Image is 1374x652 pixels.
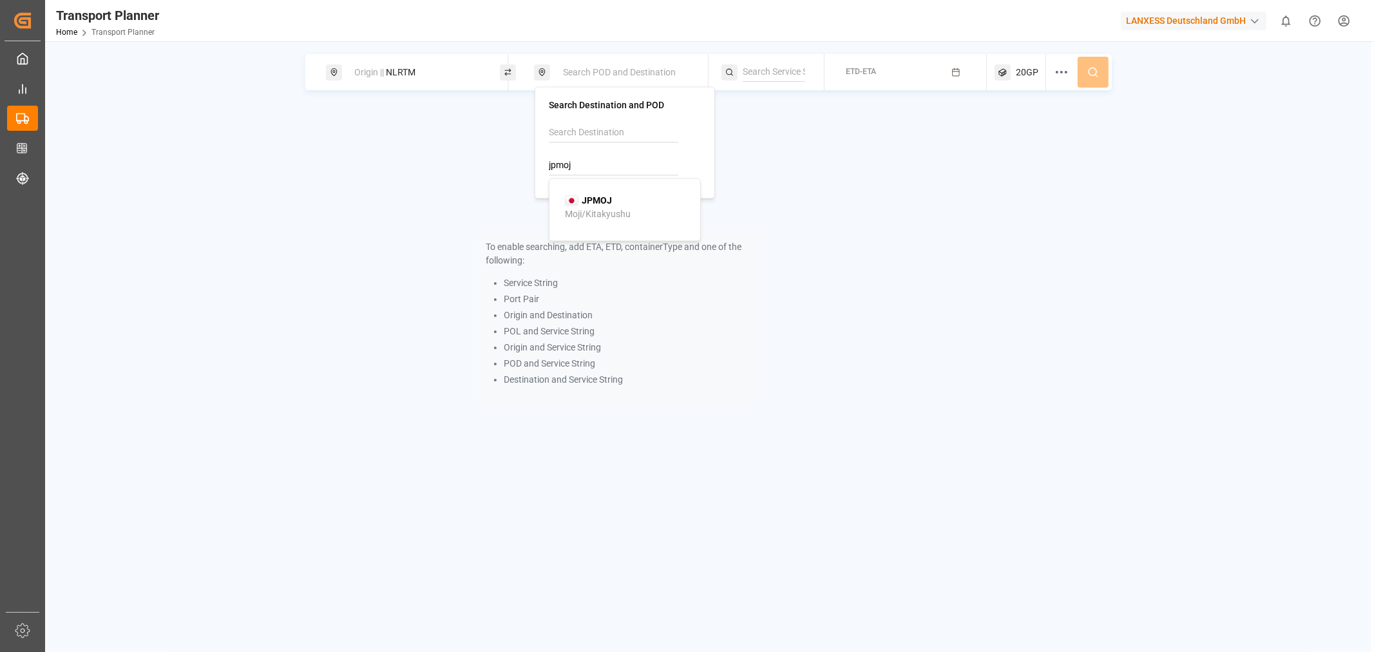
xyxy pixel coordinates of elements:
[56,28,77,37] a: Home
[347,61,486,84] div: NLRTM
[1121,12,1266,30] div: LANXESS Deutschland GmbH
[1121,8,1272,33] button: LANXESS Deutschland GmbH
[565,196,578,206] img: country
[504,357,753,370] li: POD and Service String
[549,123,678,142] input: Search Destination
[1272,6,1301,35] button: show 0 new notifications
[1301,6,1330,35] button: Help Center
[743,62,805,82] input: Search Service String
[504,309,753,322] li: Origin and Destination
[563,67,676,77] span: Search POD and Destination
[832,60,978,85] button: ETD-ETA
[549,101,701,110] h4: Search Destination and POD
[504,373,753,387] li: Destination and Service String
[355,67,385,77] span: Origin ||
[504,276,753,290] li: Service String
[549,156,678,175] input: Search POD
[1016,66,1038,79] span: 20GP
[56,6,159,25] div: Transport Planner
[582,195,612,206] b: JPMOJ
[565,207,631,221] div: Moji/Kitakyushu
[504,325,753,338] li: POL and Service String
[504,341,753,354] li: Origin and Service String
[504,292,753,306] li: Port Pair
[486,240,753,267] p: To enable searching, add ETA, ETD, containerType and one of the following:
[846,67,876,76] span: ETD-ETA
